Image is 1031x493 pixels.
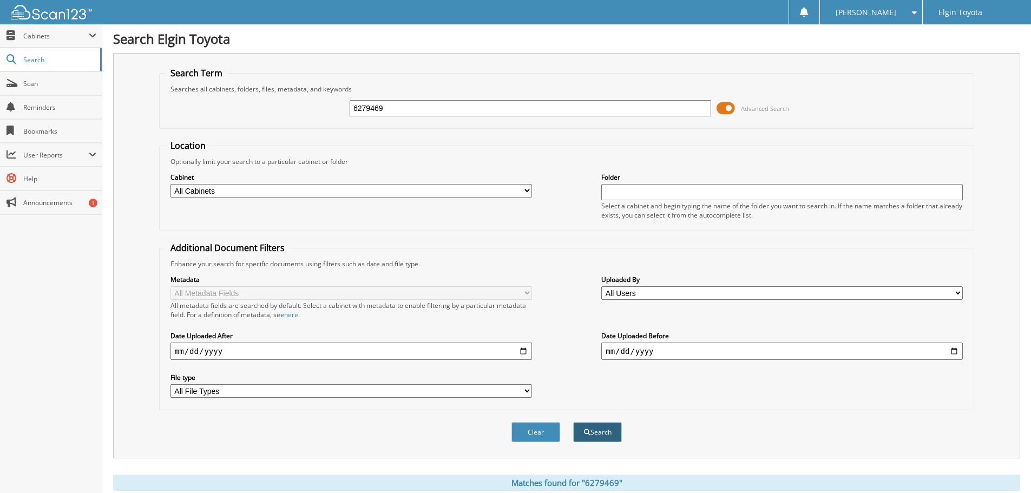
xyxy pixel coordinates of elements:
[165,84,968,94] div: Searches all cabinets, folders, files, metadata, and keywords
[113,30,1020,48] h1: Search Elgin Toyota
[23,127,96,136] span: Bookmarks
[170,173,532,182] label: Cabinet
[836,9,896,16] span: [PERSON_NAME]
[170,331,532,340] label: Date Uploaded After
[165,67,228,79] legend: Search Term
[23,55,95,64] span: Search
[165,140,211,152] legend: Location
[89,199,97,207] div: 1
[284,310,298,319] a: here
[601,331,963,340] label: Date Uploaded Before
[165,157,968,166] div: Optionally limit your search to a particular cabinet or folder
[23,174,96,183] span: Help
[23,103,96,112] span: Reminders
[165,259,968,268] div: Enhance your search for specific documents using filters such as date and file type.
[573,422,622,442] button: Search
[601,201,963,220] div: Select a cabinet and begin typing the name of the folder you want to search in. If the name match...
[511,422,560,442] button: Clear
[938,9,982,16] span: Elgin Toyota
[601,173,963,182] label: Folder
[977,441,1031,493] iframe: Chat Widget
[741,104,789,113] span: Advanced Search
[170,343,532,360] input: start
[170,301,532,319] div: All metadata fields are searched by default. Select a cabinet with metadata to enable filtering b...
[170,373,532,382] label: File type
[23,198,96,207] span: Announcements
[113,475,1020,491] div: Matches found for "6279469"
[23,31,89,41] span: Cabinets
[601,343,963,360] input: end
[23,150,89,160] span: User Reports
[601,275,963,284] label: Uploaded By
[23,79,96,88] span: Scan
[11,5,92,19] img: scan123-logo-white.svg
[170,275,532,284] label: Metadata
[165,242,290,254] legend: Additional Document Filters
